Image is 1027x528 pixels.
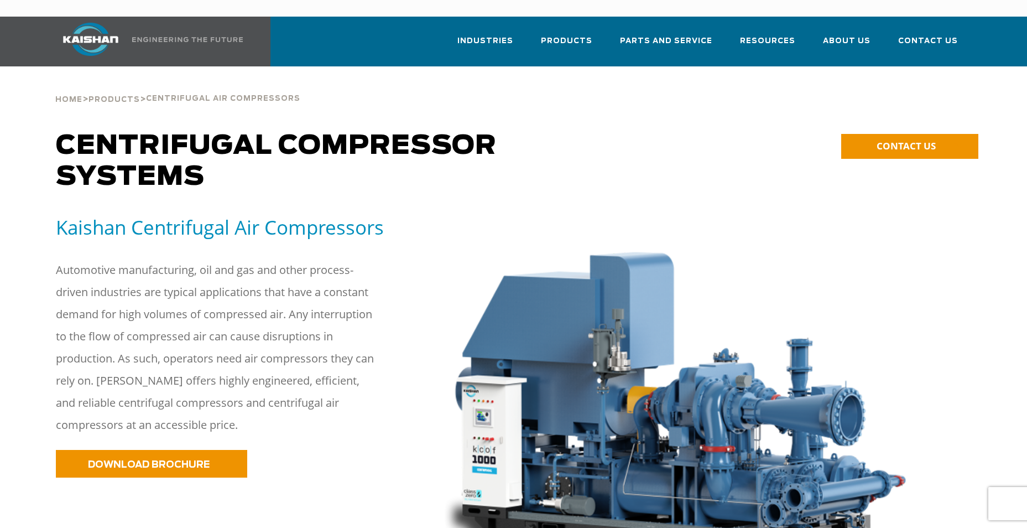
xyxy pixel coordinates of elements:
[55,66,300,108] div: > >
[49,23,132,56] img: kaishan logo
[146,95,300,102] span: Centrifugal Air Compressors
[877,139,936,152] span: CONTACT US
[88,96,140,103] span: Products
[841,134,978,159] a: CONTACT US
[898,35,958,48] span: Contact Us
[541,35,592,48] span: Products
[620,27,712,64] a: Parts and Service
[55,94,82,104] a: Home
[823,35,870,48] span: About Us
[457,27,513,64] a: Industries
[898,27,958,64] a: Contact Us
[88,94,140,104] a: Products
[823,27,870,64] a: About Us
[740,35,795,48] span: Resources
[620,35,712,48] span: Parts and Service
[49,17,245,66] a: Kaishan USA
[740,27,795,64] a: Resources
[56,450,247,478] a: DOWNLOAD BROCHURE
[56,133,497,190] span: Centrifugal Compressor Systems
[56,215,414,240] h5: Kaishan Centrifugal Air Compressors
[457,35,513,48] span: Industries
[88,460,210,469] span: DOWNLOAD BROCHURE
[55,96,82,103] span: Home
[541,27,592,64] a: Products
[56,259,377,436] p: Automotive manufacturing, oil and gas and other process-driven industries are typical application...
[132,37,243,42] img: Engineering the future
